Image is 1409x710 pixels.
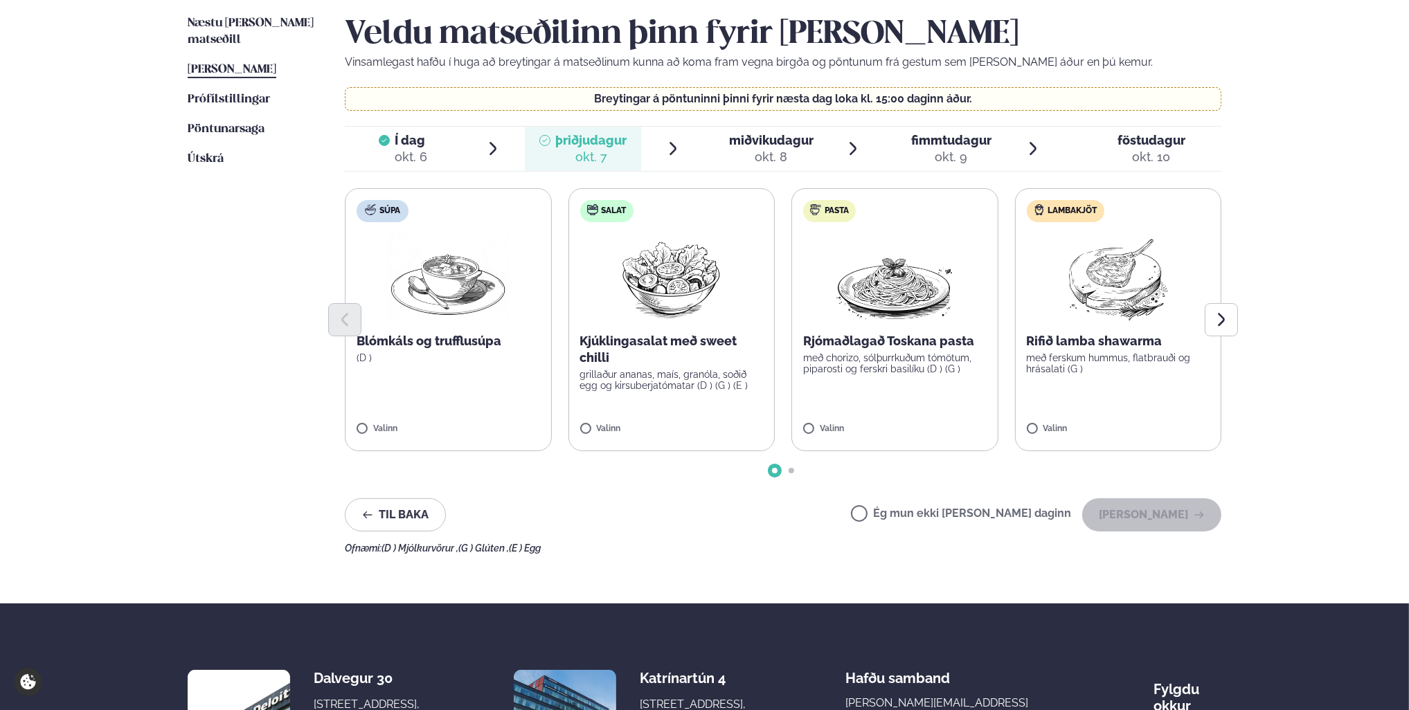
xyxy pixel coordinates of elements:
[188,62,276,78] a: [PERSON_NAME]
[556,149,627,165] div: okt. 7
[387,233,509,322] img: Soup.png
[395,132,428,149] span: Í dag
[640,670,750,686] div: Katrínartún 4
[188,17,314,46] span: Næstu [PERSON_NAME] matseðill
[729,133,814,147] span: miðvikudagur
[314,670,424,686] div: Dalvegur 30
[357,352,540,363] p: (D )
[188,93,270,105] span: Prófílstillingar
[1118,149,1185,165] div: okt. 10
[395,149,428,165] div: okt. 6
[845,659,950,686] span: Hafðu samband
[810,204,821,215] img: pasta.svg
[1205,303,1238,336] button: Next slide
[602,206,627,217] span: Salat
[357,333,540,349] p: Blómkáls og trufflusúpa
[188,153,224,165] span: Útskrá
[1027,352,1210,374] p: með ferskum hummus, flatbrauði og hrásalati (G )
[382,543,458,554] span: (D ) Mjólkurvörur ,
[345,54,1221,71] p: Vinsamlegast hafðu í huga að breytingar á matseðlinum kunna að koma fram vegna birgða og pöntunum...
[803,333,987,349] p: Rjómaðlagað Toskana pasta
[772,468,778,473] span: Go to slide 1
[911,133,991,147] span: fimmtudagur
[1082,498,1221,531] button: [PERSON_NAME]
[610,233,733,322] img: Salad.png
[188,64,276,75] span: [PERSON_NAME]
[188,121,264,138] a: Pöntunarsaga
[587,204,598,215] img: salad.svg
[1048,206,1097,217] span: Lambakjöt
[803,352,987,374] p: með chorizo, sólþurrkuðum tómötum, piparosti og ferskri basilíku (D ) (G )
[328,303,361,336] button: Previous slide
[1118,133,1185,147] span: föstudagur
[188,15,317,48] a: Næstu [PERSON_NAME] matseðill
[188,91,270,108] a: Prófílstillingar
[1034,204,1045,215] img: Lamb.svg
[580,333,764,366] p: Kjúklingasalat með sweet chilli
[365,204,376,215] img: soup.svg
[556,133,627,147] span: þriðjudagur
[509,543,541,554] span: (E ) Egg
[458,543,509,554] span: (G ) Glúten ,
[345,543,1221,554] div: Ofnæmi:
[1027,333,1210,349] p: Rifið lamba shawarma
[580,369,764,391] p: grillaður ananas, maís, granóla, soðið egg og kirsuberjatómatar (D ) (G ) (E )
[14,668,42,696] a: Cookie settings
[345,15,1221,54] h2: Veldu matseðilinn þinn fyrir [PERSON_NAME]
[188,123,264,135] span: Pöntunarsaga
[359,93,1208,104] p: Breytingar á pöntuninni þinni fyrir næsta dag loka kl. 15:00 daginn áður.
[825,206,849,217] span: Pasta
[188,151,224,167] a: Útskrá
[911,149,991,165] div: okt. 9
[789,468,794,473] span: Go to slide 2
[1057,233,1179,322] img: Lamb-Meat.png
[729,149,814,165] div: okt. 8
[834,233,955,322] img: Spagetti.png
[379,206,400,217] span: Súpa
[345,498,446,531] button: Til baka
